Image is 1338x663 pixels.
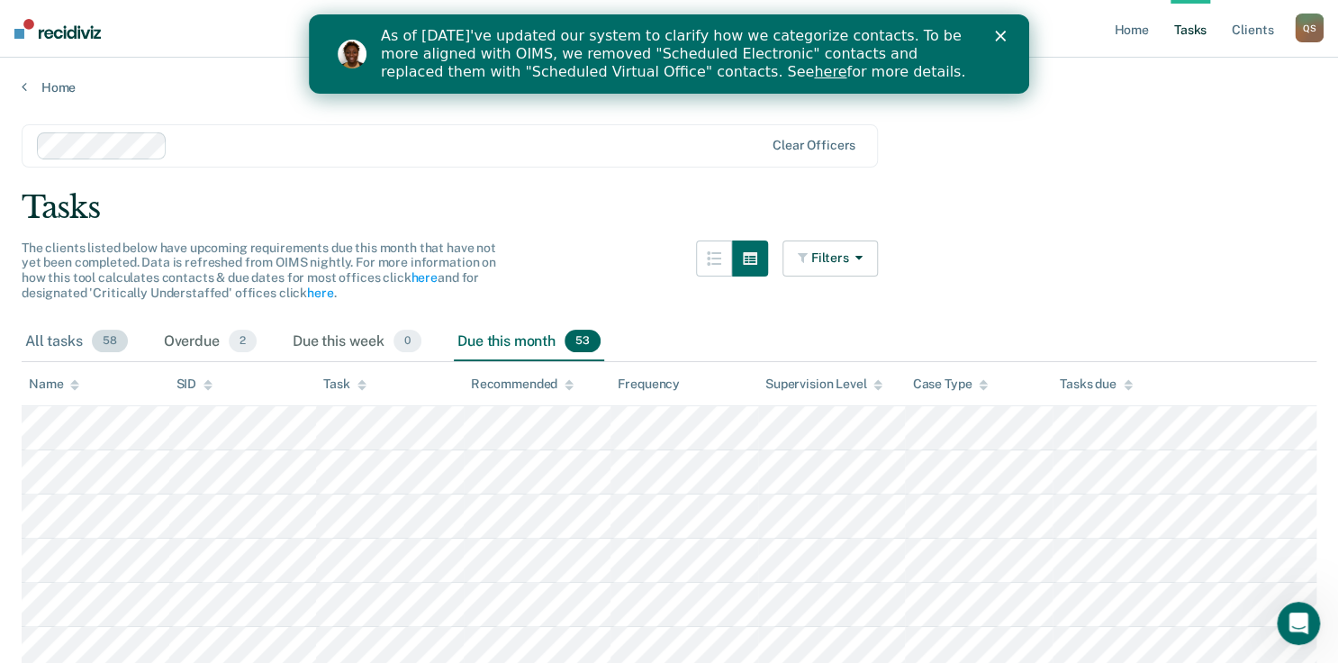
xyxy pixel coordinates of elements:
[323,377,366,392] div: Task
[309,14,1029,94] iframe: Intercom live chat banner
[773,138,855,153] div: Clear officers
[22,322,131,362] div: All tasks58
[92,330,128,353] span: 58
[22,79,1316,95] a: Home
[565,330,601,353] span: 53
[1277,602,1320,645] iframe: Intercom live chat
[1295,14,1324,42] button: QS
[1295,14,1324,42] div: Q S
[1060,377,1133,392] div: Tasks due
[454,322,604,362] div: Due this month53
[22,241,496,300] span: The clients listed below have upcoming requirements due this month that have not yet been complet...
[229,330,257,353] span: 2
[14,19,101,39] img: Recidiviz
[160,322,260,362] div: Overdue2
[22,189,1316,226] div: Tasks
[765,377,883,392] div: Supervision Level
[393,330,421,353] span: 0
[307,286,333,300] a: here
[505,49,538,66] a: here
[782,241,878,277] button: Filters
[176,377,213,392] div: SID
[29,377,79,392] div: Name
[411,270,437,285] a: here
[289,322,425,362] div: Due this week0
[912,377,988,392] div: Case Type
[471,377,574,392] div: Recommended
[686,16,704,27] div: Close
[618,377,680,392] div: Frequency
